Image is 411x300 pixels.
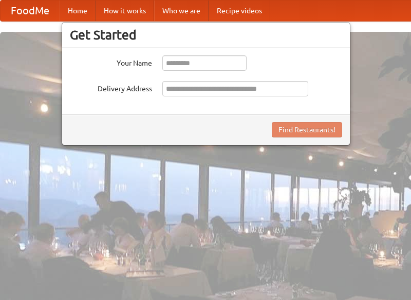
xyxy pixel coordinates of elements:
h3: Get Started [70,27,342,43]
a: FoodMe [1,1,60,21]
a: Recipe videos [209,1,270,21]
button: Find Restaurants! [272,122,342,137]
label: Your Name [70,55,152,68]
a: How it works [96,1,154,21]
label: Delivery Address [70,81,152,94]
a: Home [60,1,96,21]
a: Who we are [154,1,209,21]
